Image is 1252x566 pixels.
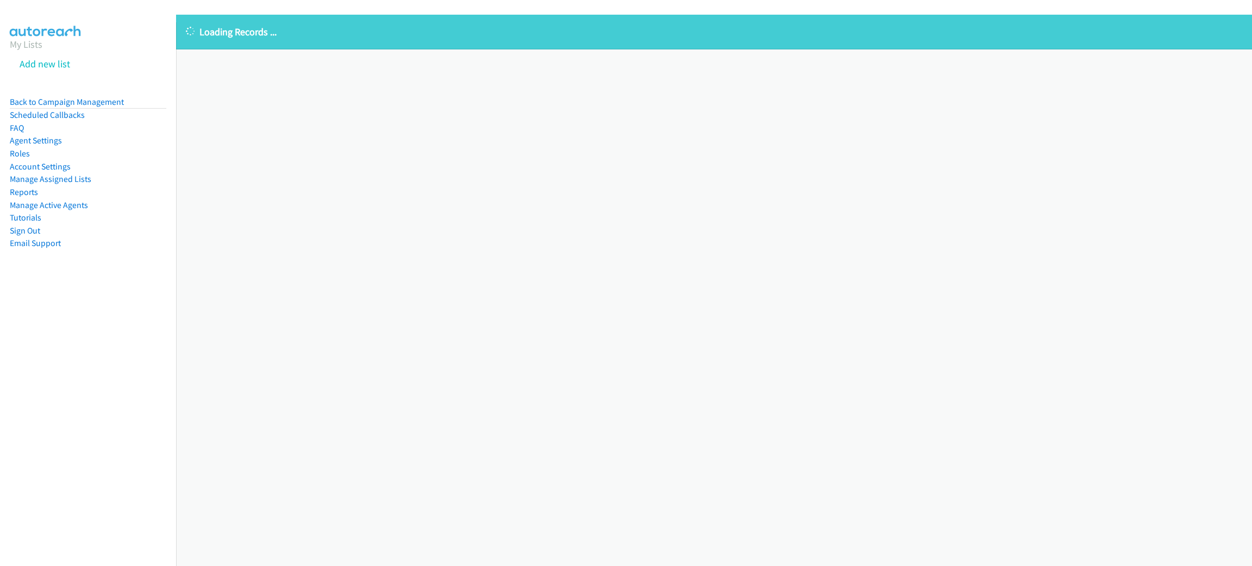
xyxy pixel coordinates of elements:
a: Add new list [20,58,70,70]
a: Manage Active Agents [10,200,88,210]
a: FAQ [10,123,24,133]
a: Agent Settings [10,135,62,146]
a: Manage Assigned Lists [10,174,91,184]
a: Roles [10,148,30,159]
p: Loading Records ... [186,24,1242,39]
a: Reports [10,187,38,197]
a: Tutorials [10,212,41,223]
a: Back to Campaign Management [10,97,124,107]
a: Sign Out [10,225,40,236]
a: My Lists [10,38,42,51]
a: Scheduled Callbacks [10,110,85,120]
a: Email Support [10,238,61,248]
a: Account Settings [10,161,71,172]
